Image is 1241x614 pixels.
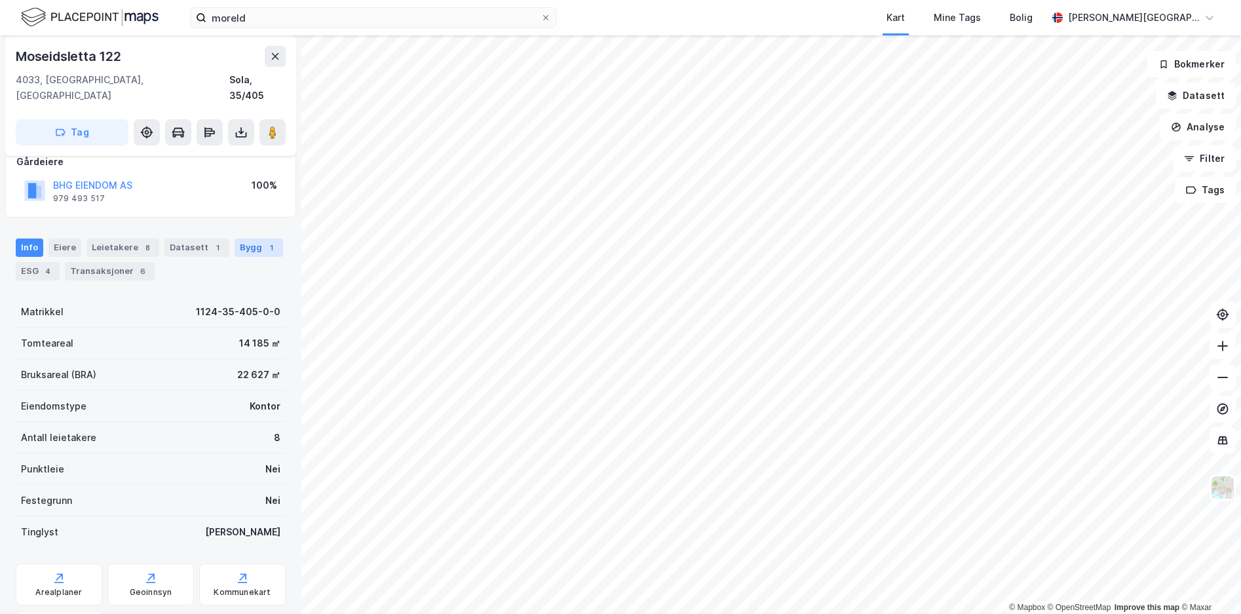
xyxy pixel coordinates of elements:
[887,10,905,26] div: Kart
[265,493,280,508] div: Nei
[21,6,159,29] img: logo.f888ab2527a4732fd821a326f86c7f29.svg
[274,430,280,446] div: 8
[250,398,280,414] div: Kontor
[16,46,124,67] div: Moseidsletta 122
[136,265,149,278] div: 6
[16,72,229,104] div: 4033, [GEOGRAPHIC_DATA], [GEOGRAPHIC_DATA]
[235,239,283,257] div: Bygg
[21,461,64,477] div: Punktleie
[21,304,64,320] div: Matrikkel
[934,10,981,26] div: Mine Tags
[35,587,82,598] div: Arealplaner
[1173,145,1236,172] button: Filter
[1009,603,1045,612] a: Mapbox
[1115,603,1179,612] a: Improve this map
[21,367,96,383] div: Bruksareal (BRA)
[1156,83,1236,109] button: Datasett
[1175,551,1241,614] iframe: Chat Widget
[206,8,541,28] input: Søk på adresse, matrikkel, gårdeiere, leietakere eller personer
[265,461,280,477] div: Nei
[21,493,72,508] div: Festegrunn
[164,239,229,257] div: Datasett
[21,524,58,540] div: Tinglyst
[16,262,60,280] div: ESG
[65,262,155,280] div: Transaksjoner
[16,119,128,145] button: Tag
[1010,10,1033,26] div: Bolig
[239,336,280,351] div: 14 185 ㎡
[141,241,154,254] div: 8
[1160,114,1236,140] button: Analyse
[1147,51,1236,77] button: Bokmerker
[1068,10,1199,26] div: [PERSON_NAME][GEOGRAPHIC_DATA]
[48,239,81,257] div: Eiere
[1175,551,1241,614] div: Kontrollprogram for chat
[21,336,73,351] div: Tomteareal
[252,178,277,193] div: 100%
[1175,177,1236,203] button: Tags
[41,265,54,278] div: 4
[53,193,105,204] div: 979 493 517
[1048,603,1111,612] a: OpenStreetMap
[86,239,159,257] div: Leietakere
[205,524,280,540] div: [PERSON_NAME]
[237,367,280,383] div: 22 627 ㎡
[265,241,278,254] div: 1
[21,430,96,446] div: Antall leietakere
[229,72,286,104] div: Sola, 35/405
[16,154,285,170] div: Gårdeiere
[16,239,43,257] div: Info
[214,587,271,598] div: Kommunekart
[196,304,280,320] div: 1124-35-405-0-0
[211,241,224,254] div: 1
[1210,475,1235,500] img: Z
[21,398,86,414] div: Eiendomstype
[130,587,172,598] div: Geoinnsyn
